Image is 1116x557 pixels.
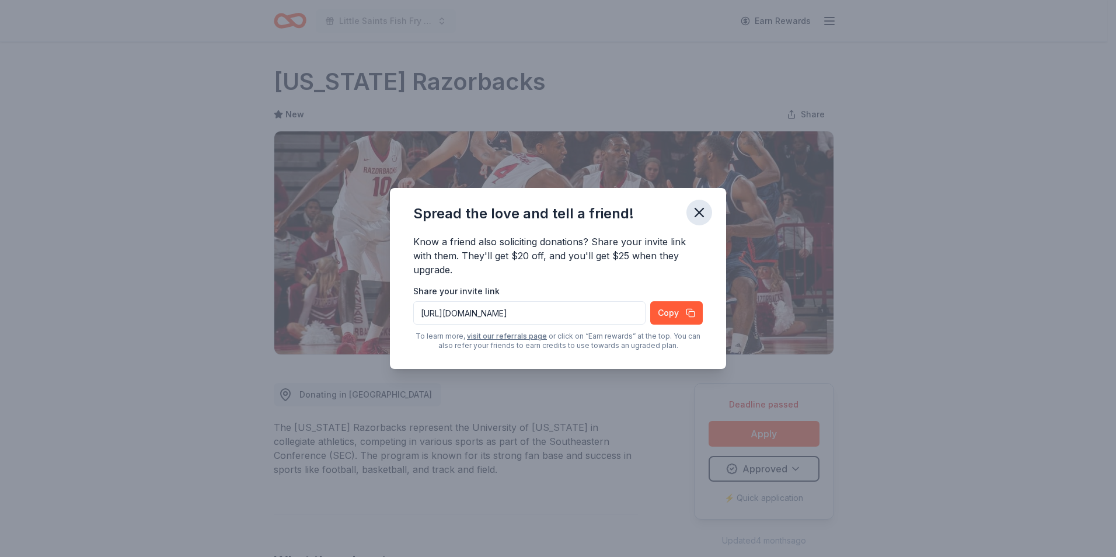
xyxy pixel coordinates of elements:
label: Share your invite link [413,286,500,297]
a: visit our referrals page [467,332,547,341]
button: Copy [650,301,703,325]
div: Know a friend also soliciting donations? Share your invite link with them. They'll get $20 off, a... [413,235,703,279]
div: Spread the love and tell a friend! [413,204,634,223]
div: To learn more, or click on “Earn rewards” at the top. You can also refer your friends to earn cre... [413,332,703,350]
